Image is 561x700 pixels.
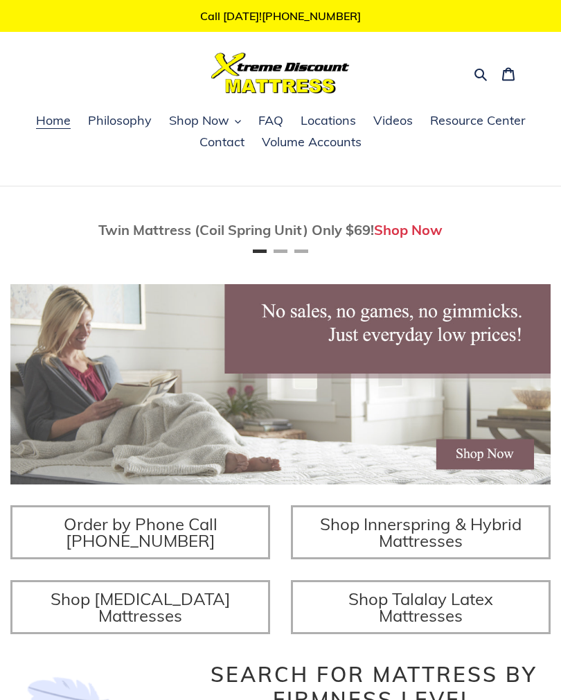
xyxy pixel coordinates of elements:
[169,112,229,129] span: Shop Now
[423,111,533,132] a: Resource Center
[430,112,526,129] span: Resource Center
[294,111,363,132] a: Locations
[10,284,551,484] img: herobannermay2022-1652879215306_1200x.jpg
[88,112,152,129] span: Philosophy
[51,588,231,626] span: Shop [MEDICAL_DATA] Mattresses
[255,132,368,153] a: Volume Accounts
[291,505,551,559] a: Shop Innerspring & Hybrid Mattresses
[291,580,551,634] a: Shop Talalay Latex Mattresses
[10,505,270,559] a: Order by Phone Call [PHONE_NUMBER]
[162,111,248,132] button: Shop Now
[258,112,283,129] span: FAQ
[199,134,244,150] span: Contact
[211,53,350,94] img: Xtreme Discount Mattress
[253,250,267,253] button: Page 1
[64,514,217,551] span: Order by Phone Call [PHONE_NUMBER]
[251,111,290,132] a: FAQ
[348,588,493,626] span: Shop Talalay Latex Mattresses
[262,134,362,150] span: Volume Accounts
[274,250,287,253] button: Page 2
[36,112,71,129] span: Home
[29,111,78,132] a: Home
[374,221,443,238] a: Shop Now
[320,514,522,551] span: Shop Innerspring & Hybrid Mattresses
[81,111,159,132] a: Philosophy
[294,250,308,253] button: Page 3
[262,9,361,23] a: [PHONE_NUMBER]
[366,111,420,132] a: Videos
[98,221,374,238] span: Twin Mattress (Coil Spring Unit) Only $69!
[10,580,270,634] a: Shop [MEDICAL_DATA] Mattresses
[193,132,251,153] a: Contact
[373,112,413,129] span: Videos
[301,112,356,129] span: Locations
